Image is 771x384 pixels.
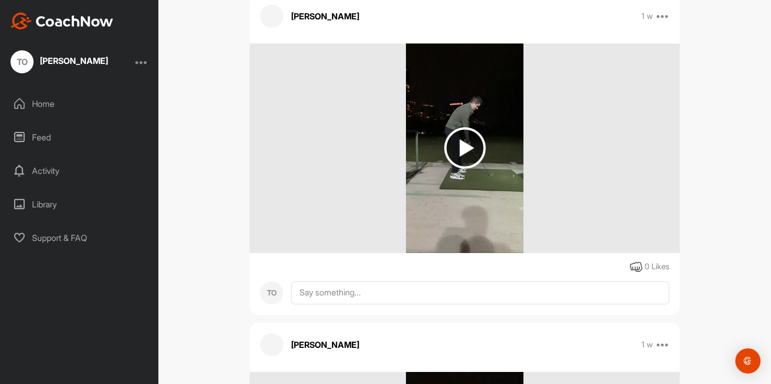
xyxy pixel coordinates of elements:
p: 1 w [641,339,653,350]
p: [PERSON_NAME] [291,338,359,351]
div: Activity [6,158,154,184]
img: media [406,43,523,253]
div: Feed [6,124,154,150]
div: TO [260,281,283,304]
div: 0 Likes [645,261,669,273]
p: 1 w [641,11,653,21]
p: [PERSON_NAME] [291,10,359,23]
img: CoachNow [10,13,113,29]
div: Open Intercom Messenger [735,348,761,374]
img: play [444,127,486,169]
div: [PERSON_NAME] [40,57,108,65]
div: Library [6,191,154,217]
div: Home [6,91,154,117]
div: TO [10,50,34,73]
div: Support & FAQ [6,225,154,251]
